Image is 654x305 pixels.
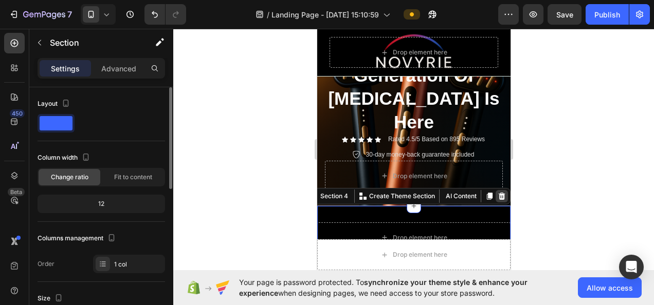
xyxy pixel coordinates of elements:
div: Publish [594,9,620,20]
button: Allow access [578,277,642,298]
div: 12 [40,197,163,211]
iframe: Design area [317,29,511,270]
span: Fit to content [114,173,152,182]
div: Order [38,259,55,269]
span: Save [556,10,573,19]
button: Save [548,4,582,25]
div: Open Intercom Messenger [619,255,644,279]
div: Undo/Redo [144,4,186,25]
p: Settings [51,63,80,74]
div: 1 col [114,260,162,269]
span: synchronize your theme style & enhance your experience [239,278,528,297]
span: Change ratio [51,173,88,182]
span: / [267,9,269,20]
div: Layout [38,97,72,111]
div: Columns management [38,232,118,245]
div: Beta [8,188,25,196]
span: Landing Page - [DATE] 15:10:59 [271,9,379,20]
span: Allow access [587,282,633,293]
div: Column width [38,151,92,165]
button: 7 [4,4,77,25]
p: 7 [67,8,72,21]
span: Your page is password protected. To when designing pages, we need access to your store password. [239,277,568,298]
div: 450 [10,109,25,118]
p: Advanced [101,63,136,74]
p: Section [50,36,134,49]
button: Publish [586,4,629,25]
